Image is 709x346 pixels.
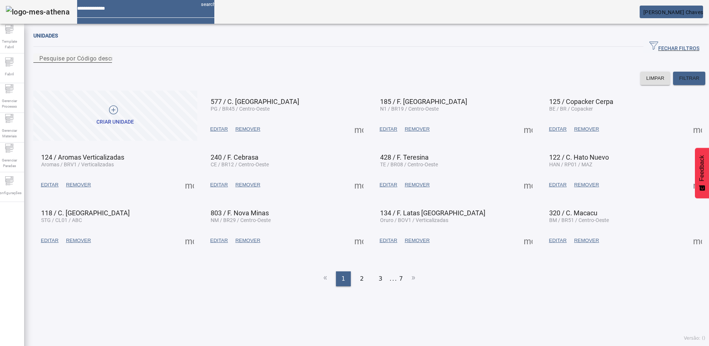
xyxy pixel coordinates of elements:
[211,161,269,167] span: CE / BR12 / Centro-Oeste
[211,98,299,105] span: 577 / C. [GEOGRAPHIC_DATA]
[376,234,401,247] button: EDITAR
[574,181,599,189] span: REMOVER
[549,98,613,105] span: 125 / Copacker Cerpa
[521,234,535,247] button: Mais
[405,125,429,133] span: REMOVER
[39,55,149,62] mat-label: Pesquise por Código descrição ou sigla
[66,237,91,244] span: REMOVER
[33,91,197,141] button: Criar unidade
[390,271,397,286] li: ...
[66,181,91,189] span: REMOVER
[679,75,699,82] span: FILTRAR
[699,155,705,181] span: Feedback
[41,153,124,161] span: 124 / Aromas Verticalizadas
[399,271,403,286] li: 7
[41,209,130,217] span: 118 / C. [GEOGRAPHIC_DATA]
[6,6,70,18] img: logo-mes-athena
[210,181,228,189] span: EDITAR
[405,237,429,244] span: REMOVER
[380,153,429,161] span: 428 / F. Teresina
[380,161,438,167] span: TE / BR08 / Centro-Oeste
[643,9,703,15] span: [PERSON_NAME] Chaves
[211,217,271,223] span: NM / BR29 / Centro-Oeste
[96,118,134,126] div: Criar unidade
[352,123,366,136] button: Mais
[207,178,232,192] button: EDITAR
[41,237,59,244] span: EDITAR
[232,234,264,247] button: REMOVER
[41,217,82,223] span: STG / CL01 / ABC
[376,178,401,192] button: EDITAR
[695,148,709,198] button: Feedback - Mostrar pesquisa
[570,123,603,136] button: REMOVER
[545,178,570,192] button: EDITAR
[235,237,260,244] span: REMOVER
[352,234,366,247] button: Mais
[3,69,16,79] span: Fabril
[673,72,705,85] button: FILTRAR
[207,123,232,136] button: EDITAR
[380,237,398,244] span: EDITAR
[211,209,269,217] span: 803 / F. Nova Minas
[549,209,597,217] span: 320 / C. Macacu
[235,181,260,189] span: REMOVER
[210,237,228,244] span: EDITAR
[549,237,567,244] span: EDITAR
[649,41,699,52] span: FECHAR FILTROS
[235,125,260,133] span: REMOVER
[549,106,593,112] span: BE / BR / Copacker
[643,40,705,53] button: FECHAR FILTROS
[691,123,704,136] button: Mais
[183,178,196,192] button: Mais
[232,178,264,192] button: REMOVER
[41,161,114,167] span: Aromas / BRV1 / Verticalizadas
[37,234,62,247] button: EDITAR
[207,234,232,247] button: EDITAR
[570,178,603,192] button: REMOVER
[640,72,670,85] button: LIMPAR
[646,75,665,82] span: LIMPAR
[379,274,382,283] span: 3
[549,181,567,189] span: EDITAR
[41,181,59,189] span: EDITAR
[62,234,95,247] button: REMOVER
[684,336,705,341] span: Versão: ()
[183,234,196,247] button: Mais
[210,125,228,133] span: EDITAR
[574,125,599,133] span: REMOVER
[691,234,704,247] button: Mais
[549,125,567,133] span: EDITAR
[211,106,270,112] span: PG / BR45 / Centro-Oeste
[380,98,467,105] span: 185 / F. [GEOGRAPHIC_DATA]
[360,274,364,283] span: 2
[380,106,439,112] span: N1 / BR19 / Centro-Oeste
[549,161,592,167] span: HAN / RP01 / MAZ
[232,123,264,136] button: REMOVER
[380,125,398,133] span: EDITAR
[62,178,95,192] button: REMOVER
[521,178,535,192] button: Mais
[549,153,609,161] span: 122 / C. Hato Nuevo
[401,123,433,136] button: REMOVER
[401,178,433,192] button: REMOVER
[401,234,433,247] button: REMOVER
[380,181,398,189] span: EDITAR
[545,123,570,136] button: EDITAR
[352,178,366,192] button: Mais
[570,234,603,247] button: REMOVER
[380,209,485,217] span: 134 / F. Latas [GEOGRAPHIC_DATA]
[33,33,58,39] span: Unidades
[380,217,448,223] span: Oruro / BOV1 / Verticalizadas
[37,178,62,192] button: EDITAR
[376,123,401,136] button: EDITAR
[405,181,429,189] span: REMOVER
[691,178,704,192] button: Mais
[545,234,570,247] button: EDITAR
[574,237,599,244] span: REMOVER
[211,153,258,161] span: 240 / F. Cebrasa
[549,217,609,223] span: BM / BR51 / Centro-Oeste
[521,123,535,136] button: Mais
